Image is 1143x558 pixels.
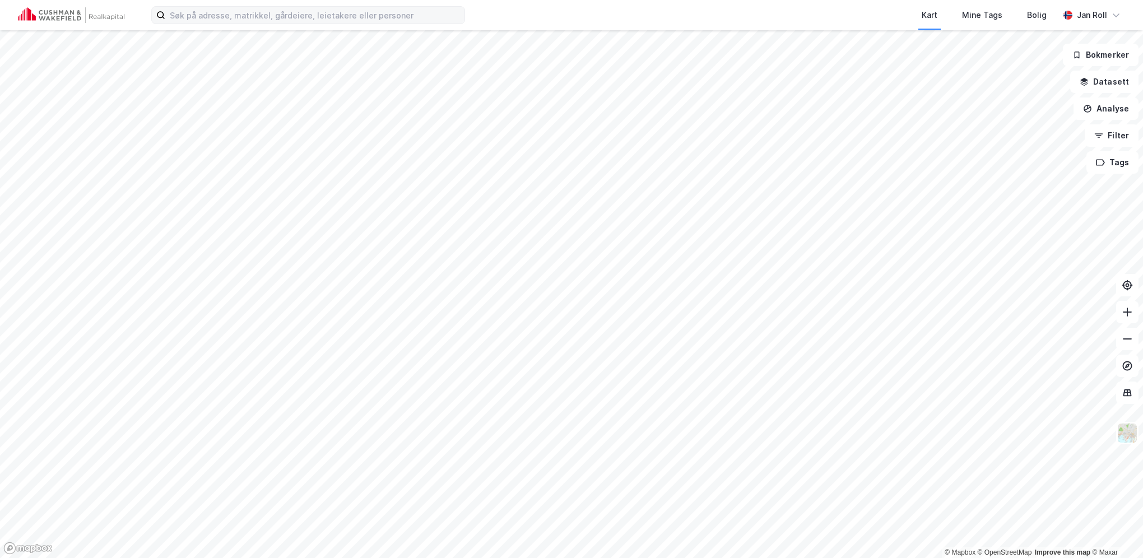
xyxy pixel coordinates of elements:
div: Jan Roll [1077,8,1107,22]
img: Z [1117,422,1138,444]
a: Improve this map [1035,548,1090,556]
input: Søk på adresse, matrikkel, gårdeiere, leietakere eller personer [165,7,464,24]
a: Mapbox homepage [3,542,53,555]
a: Mapbox [945,548,975,556]
div: Kart [922,8,937,22]
button: Filter [1085,124,1139,147]
a: OpenStreetMap [978,548,1032,556]
div: Mine Tags [962,8,1002,22]
iframe: Chat Widget [1087,504,1143,558]
button: Bokmerker [1063,44,1139,66]
button: Tags [1086,151,1139,174]
button: Datasett [1070,71,1139,93]
img: cushman-wakefield-realkapital-logo.202ea83816669bd177139c58696a8fa1.svg [18,7,124,23]
div: Kontrollprogram for chat [1087,504,1143,558]
button: Analyse [1074,97,1139,120]
div: Bolig [1027,8,1047,22]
